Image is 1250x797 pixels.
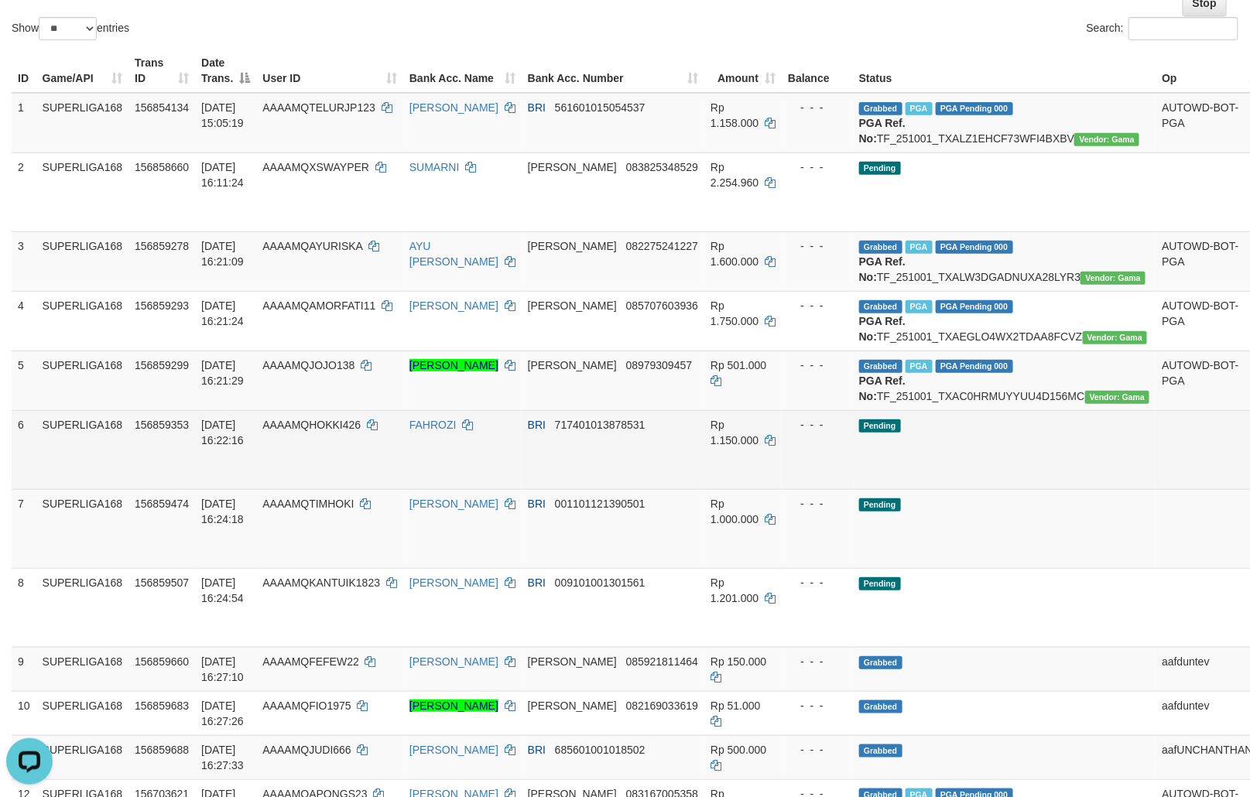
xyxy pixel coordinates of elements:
[403,49,522,93] th: Bank Acc. Name: activate to sort column ascending
[12,410,36,489] td: 6
[626,161,698,173] span: Copy 083825348529 to clipboard
[788,100,847,115] div: - - -
[626,359,693,371] span: Copy 08979309457 to clipboard
[528,359,617,371] span: [PERSON_NAME]
[1074,133,1139,146] span: Vendor URL: https://trx31.1velocity.biz
[135,419,189,431] span: 156859353
[409,299,498,312] a: [PERSON_NAME]
[788,238,847,254] div: - - -
[195,49,256,93] th: Date Trans.: activate to sort column descending
[409,359,498,371] a: [PERSON_NAME]
[711,419,759,446] span: Rp 1.150.000
[711,700,761,712] span: Rp 51.000
[36,152,129,231] td: SUPERLIGA168
[409,655,498,668] a: [PERSON_NAME]
[788,357,847,373] div: - - -
[906,360,933,373] span: Marked by aafheankoy
[135,359,189,371] span: 156859299
[859,419,901,433] span: Pending
[859,255,906,283] b: PGA Ref. No:
[936,241,1013,254] span: PGA Pending
[135,299,189,312] span: 156859293
[36,647,129,691] td: SUPERLIGA168
[12,647,36,691] td: 9
[555,101,646,114] span: Copy 561601015054537 to clipboard
[528,498,546,510] span: BRI
[262,299,375,312] span: AAAAMQAMORFATI11
[36,351,129,410] td: SUPERLIGA168
[859,577,901,590] span: Pending
[1080,272,1146,285] span: Vendor URL: https://trx31.1velocity.biz
[201,240,244,268] span: [DATE] 16:21:09
[409,498,498,510] a: [PERSON_NAME]
[135,744,189,756] span: 156859688
[626,240,698,252] span: Copy 082275241227 to clipboard
[528,101,546,114] span: BRI
[711,576,759,604] span: Rp 1.201.000
[906,102,933,115] span: Marked by aafsengchandara
[262,655,358,668] span: AAAAMQFEFEW22
[12,231,36,291] td: 3
[936,300,1013,313] span: PGA Pending
[788,575,847,590] div: - - -
[788,298,847,313] div: - - -
[1128,17,1238,40] input: Search:
[36,489,129,568] td: SUPERLIGA168
[711,101,759,129] span: Rp 1.158.000
[128,49,195,93] th: Trans ID: activate to sort column ascending
[859,315,906,343] b: PGA Ref. No:
[711,299,759,327] span: Rp 1.750.000
[1085,391,1150,404] span: Vendor URL: https://trx31.1velocity.biz
[788,654,847,669] div: - - -
[626,700,698,712] span: Copy 082169033619 to clipboard
[201,161,244,189] span: [DATE] 16:11:24
[36,93,129,153] td: SUPERLIGA168
[36,691,129,735] td: SUPERLIGA168
[201,359,244,387] span: [DATE] 16:21:29
[906,241,933,254] span: Marked by aafheankoy
[262,576,380,589] span: AAAAMQKANTUIK1823
[711,498,759,525] span: Rp 1.000.000
[262,161,369,173] span: AAAAMQXSWAYPER
[859,700,902,713] span: Grabbed
[859,360,902,373] span: Grabbed
[626,655,698,668] span: Copy 085921811464 to clipboard
[528,744,546,756] span: BRI
[409,161,460,173] a: SUMARNI
[201,498,244,525] span: [DATE] 16:24:18
[409,419,457,431] a: FAHROZI
[859,102,902,115] span: Grabbed
[262,240,362,252] span: AAAAMQAYURISKA
[528,240,617,252] span: [PERSON_NAME]
[36,291,129,351] td: SUPERLIGA168
[135,655,189,668] span: 156859660
[859,162,901,175] span: Pending
[859,241,902,254] span: Grabbed
[936,360,1013,373] span: PGA Pending
[201,419,244,446] span: [DATE] 16:22:16
[36,568,129,647] td: SUPERLIGA168
[201,101,244,129] span: [DATE] 15:05:19
[555,744,646,756] span: Copy 685601001018502 to clipboard
[135,700,189,712] span: 156859683
[853,49,1156,93] th: Status
[711,240,759,268] span: Rp 1.600.000
[201,299,244,327] span: [DATE] 16:21:24
[36,231,129,291] td: SUPERLIGA168
[201,655,244,683] span: [DATE] 16:27:10
[704,49,782,93] th: Amount: activate to sort column ascending
[555,419,646,431] span: Copy 717401013878531 to clipboard
[528,299,617,312] span: [PERSON_NAME]
[1087,17,1238,40] label: Search:
[859,498,901,511] span: Pending
[135,161,189,173] span: 156858660
[555,498,646,510] span: Copy 001101121390501 to clipboard
[262,419,361,431] span: AAAAMQHOKKI426
[262,498,354,510] span: AAAAMQTIMHOKI
[859,300,902,313] span: Grabbed
[12,489,36,568] td: 7
[256,49,403,93] th: User ID: activate to sort column ascending
[12,17,129,40] label: Show entries
[12,351,36,410] td: 5
[853,351,1156,410] td: TF_251001_TXAC0HRMUYYUU4D156MC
